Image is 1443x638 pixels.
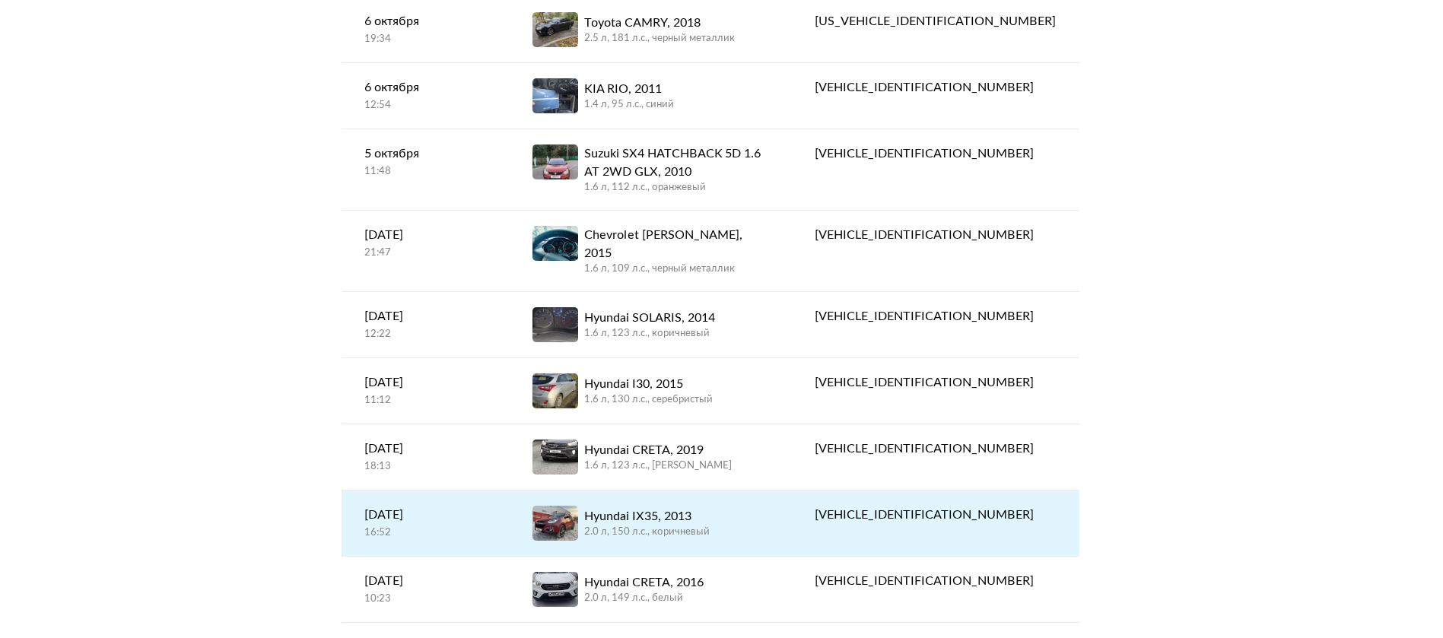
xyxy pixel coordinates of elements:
[584,393,713,407] div: 1.6 л, 130 л.c., серебристый
[815,373,1056,392] div: [VEHICLE_IDENTIFICATION_NUMBER]
[364,99,487,113] div: 12:54
[792,211,1079,259] a: [VEHICLE_IDENTIFICATION_NUMBER]
[792,63,1079,112] a: [VEHICLE_IDENTIFICATION_NUMBER]
[364,12,487,30] div: 6 октября
[584,573,704,592] div: Hyundai CRETA, 2016
[584,32,735,46] div: 2.5 л, 181 л.c., черный металлик
[342,211,510,275] a: [DATE]21:47
[792,129,1079,178] a: [VEHICLE_IDENTIFICATION_NUMBER]
[364,307,487,325] div: [DATE]
[342,424,510,489] a: [DATE]18:13
[510,129,793,210] a: Suzuki SX4 HATCHBACK 5D 1.6 AT 2WD GLX, 20101.6 л, 112 л.c., оранжевый
[792,292,1079,341] a: [VEHICLE_IDENTIFICATION_NUMBER]
[342,292,510,357] a: [DATE]12:22
[510,211,793,291] a: Chevrolet [PERSON_NAME], 20151.6 л, 109 л.c., черный металлик
[815,226,1056,244] div: [VEHICLE_IDENTIFICATION_NUMBER]
[364,394,487,408] div: 11:12
[792,424,1079,473] a: [VEHICLE_IDENTIFICATION_NUMBER]
[364,526,487,540] div: 16:52
[584,327,715,341] div: 1.6 л, 123 л.c., коричневый
[364,33,487,46] div: 19:34
[584,309,715,327] div: Hyundai SOLARIS, 2014
[364,572,487,590] div: [DATE]
[815,572,1056,590] div: [VEHICLE_IDENTIFICATION_NUMBER]
[510,292,793,357] a: Hyundai SOLARIS, 20141.6 л, 123 л.c., коричневый
[815,144,1056,163] div: [VEHICLE_IDENTIFICATION_NUMBER]
[342,63,510,128] a: 6 октября12:54
[584,226,770,262] div: Chevrolet [PERSON_NAME], 2015
[364,592,487,606] div: 10:23
[364,78,487,97] div: 6 октября
[584,98,674,112] div: 1.4 л, 95 л.c., синий
[792,557,1079,605] a: [VEHICLE_IDENTIFICATION_NUMBER]
[364,460,487,474] div: 18:13
[584,459,732,473] div: 1.6 л, 123 л.c., [PERSON_NAME]
[364,246,487,260] div: 21:47
[584,262,770,276] div: 1.6 л, 109 л.c., черный металлик
[792,358,1079,407] a: [VEHICLE_IDENTIFICATION_NUMBER]
[584,441,732,459] div: Hyundai CRETA, 2019
[584,525,710,539] div: 2.0 л, 150 л.c., коричневый
[510,557,793,622] a: Hyundai CRETA, 20162.0 л, 149 л.c., белый
[364,373,487,392] div: [DATE]
[584,375,713,393] div: Hyundai I30, 2015
[815,506,1056,524] div: [VEHICLE_IDENTIFICATION_NUMBER]
[510,424,793,490] a: Hyundai CRETA, 20191.6 л, 123 л.c., [PERSON_NAME]
[510,358,793,424] a: Hyundai I30, 20151.6 л, 130 л.c., серебристый
[584,144,770,181] div: Suzuki SX4 HATCHBACK 5D 1.6 AT 2WD GLX, 2010
[364,506,487,524] div: [DATE]
[510,490,793,556] a: Hyundai IX35, 20132.0 л, 150 л.c., коричневый
[792,490,1079,539] a: [VEHICLE_IDENTIFICATION_NUMBER]
[364,328,487,341] div: 12:22
[342,490,510,555] a: [DATE]16:52
[342,557,510,621] a: [DATE]10:23
[342,129,510,194] a: 5 октября11:48
[364,165,487,179] div: 11:48
[815,12,1056,30] div: [US_VEHICLE_IDENTIFICATION_NUMBER]
[584,14,735,32] div: Toyota CAMRY, 2018
[510,63,793,129] a: KIA RIO, 20111.4 л, 95 л.c., синий
[815,440,1056,458] div: [VEHICLE_IDENTIFICATION_NUMBER]
[342,358,510,423] a: [DATE]11:12
[584,592,704,605] div: 2.0 л, 149 л.c., белый
[364,144,487,163] div: 5 октября
[584,507,710,525] div: Hyundai IX35, 2013
[815,78,1056,97] div: [VEHICLE_IDENTIFICATION_NUMBER]
[364,226,487,244] div: [DATE]
[584,80,674,98] div: KIA RIO, 2011
[364,440,487,458] div: [DATE]
[815,307,1056,325] div: [VEHICLE_IDENTIFICATION_NUMBER]
[584,181,770,195] div: 1.6 л, 112 л.c., оранжевый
